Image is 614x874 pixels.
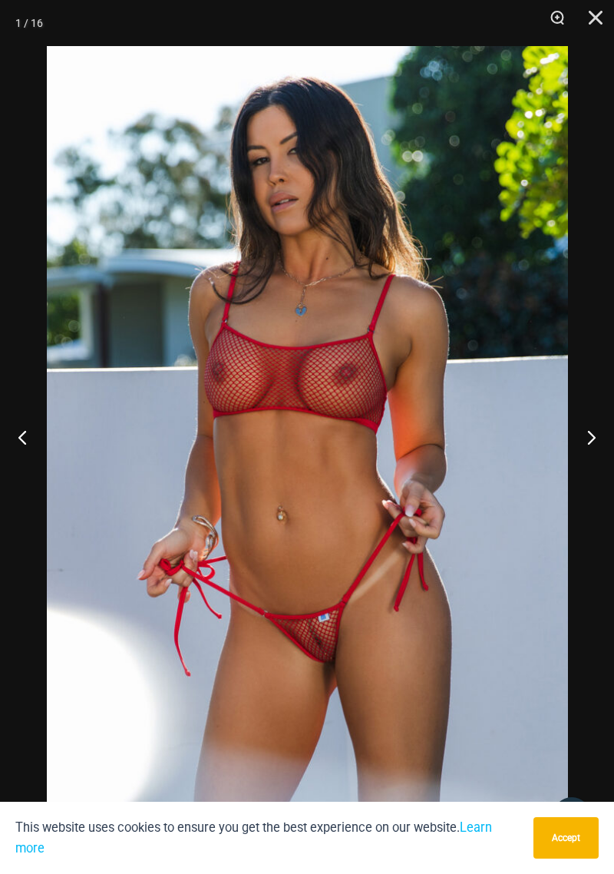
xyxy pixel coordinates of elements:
[15,817,522,859] p: This website uses cookies to ensure you get the best experience on our website.
[47,46,568,828] img: Summer Storm Red 332 Crop Top 449 Thong 02
[15,820,492,856] a: Learn more
[15,12,43,35] div: 1 / 16
[556,399,614,475] button: Next
[533,817,599,859] button: Accept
